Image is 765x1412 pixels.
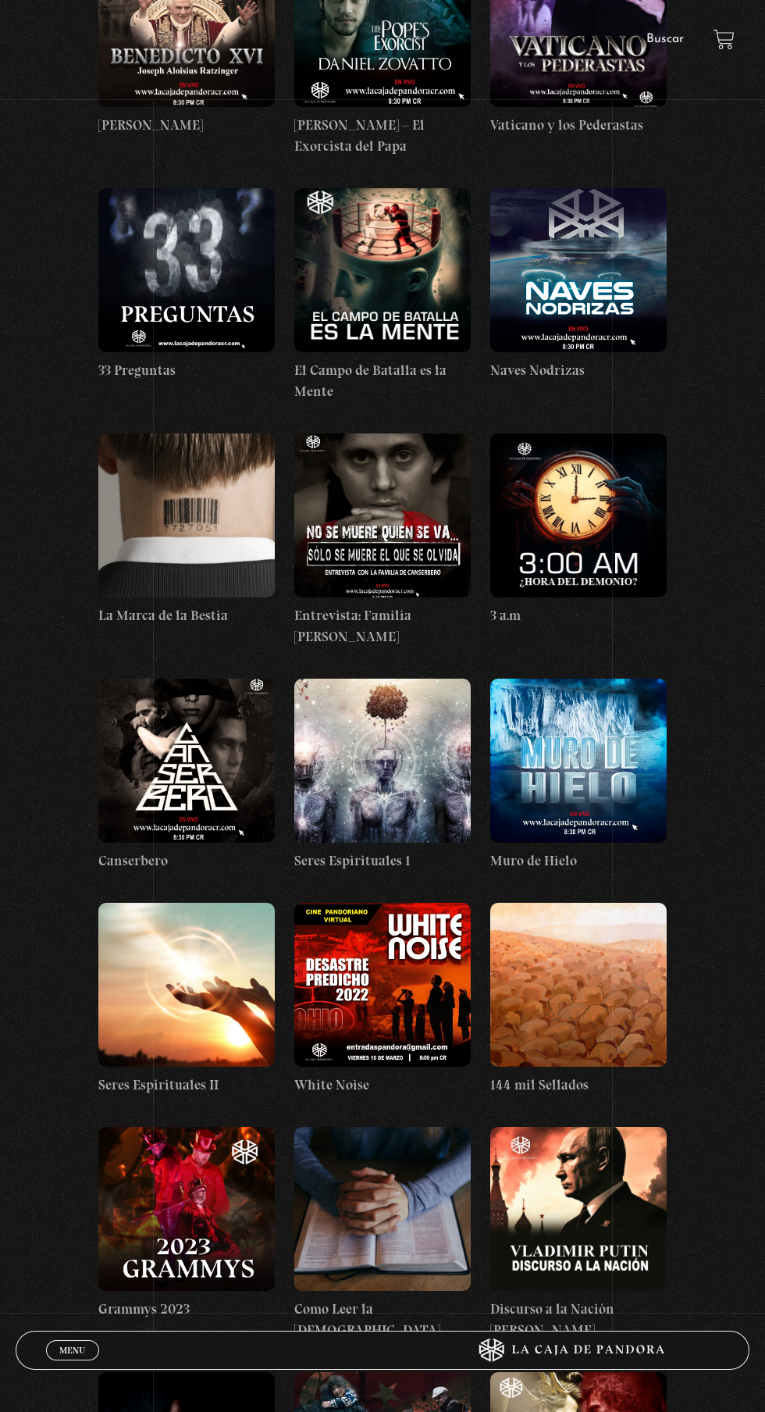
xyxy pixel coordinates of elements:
h4: 3 a.m [490,605,667,626]
h4: Como Leer la [DEMOGRAPHIC_DATA] [294,1299,471,1341]
h4: [PERSON_NAME] [98,115,275,136]
span: Menu [59,1346,85,1355]
a: White Noise [294,903,471,1096]
a: View your shopping cart [713,29,735,50]
h4: White Noise [294,1075,471,1096]
h4: Naves Nodrizas [490,360,667,381]
a: 33 Preguntas [98,188,275,381]
a: Canserbero [98,679,275,872]
h4: 144 mil Sellados [490,1075,667,1096]
a: 3 a.m [490,433,667,626]
a: Entrevista: Familia [PERSON_NAME] [294,433,471,647]
h4: Grammys 2023 [98,1299,275,1320]
h4: Canserbero [98,850,275,872]
h4: Entrevista: Familia [PERSON_NAME] [294,605,471,647]
a: 144 mil Sellados [490,903,667,1096]
h4: Muro de Hielo [490,850,667,872]
span: Cerrar [55,1359,91,1370]
a: Naves Nodrizas [490,188,667,381]
a: Buscar [646,33,684,45]
a: La Marca de la Bestia [98,433,275,626]
h4: El Campo de Batalla es la Mente [294,360,471,402]
a: El Campo de Batalla es la Mente [294,188,471,402]
h4: Discurso a la Nación [PERSON_NAME] [490,1299,667,1341]
h4: Seres Espirituales II [98,1075,275,1096]
a: Seres Espirituales II [98,903,275,1096]
a: Seres Espirituales 1 [294,679,471,872]
a: Como Leer la [DEMOGRAPHIC_DATA] [294,1127,471,1341]
a: Muro de Hielo [490,679,667,872]
h4: [PERSON_NAME] – El Exorcista del Papa [294,115,471,157]
h4: Vaticano y los Pederastas [490,115,667,136]
h4: 33 Preguntas [98,360,275,381]
a: Grammys 2023 [98,1127,275,1320]
h4: La Marca de la Bestia [98,605,275,626]
h4: Seres Espirituales 1 [294,850,471,872]
a: Discurso a la Nación [PERSON_NAME] [490,1127,667,1341]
